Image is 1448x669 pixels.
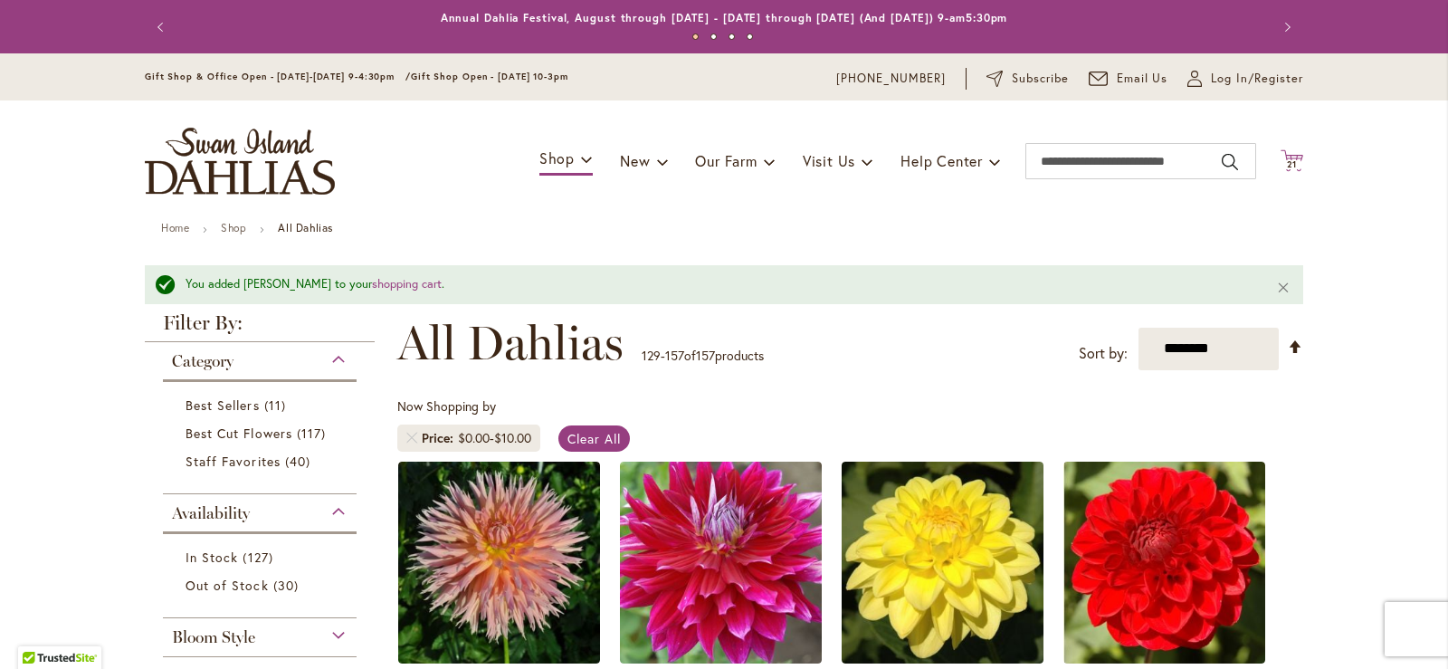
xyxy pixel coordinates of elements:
[1079,337,1128,370] label: Sort by:
[372,276,442,291] a: shopping cart
[729,33,735,40] button: 3 of 4
[494,429,531,446] span: $10.00
[264,396,291,415] span: 11
[145,313,375,342] strong: Filter By:
[803,151,855,170] span: Visit Us
[986,70,1069,88] a: Subscribe
[186,453,281,470] span: Staff Favorites
[186,549,238,566] span: In Stock
[1281,149,1303,174] button: 21
[243,548,277,567] span: 127
[406,433,417,444] a: Remove Price $0.00 - $10.00
[696,347,715,364] span: 157
[1187,70,1303,88] a: Log In/Register
[161,221,189,234] a: Home
[665,347,684,364] span: 157
[397,316,624,370] span: All Dahlias
[186,577,269,594] span: Out of Stock
[458,429,490,446] span: $0.00
[747,33,753,40] button: 4 of 4
[558,425,630,452] a: Clear All
[186,452,338,471] a: Staff Favorites
[145,71,411,82] span: Gift Shop & Office Open - [DATE]-[DATE] 9-4:30pm /
[842,462,1043,664] img: SISA
[221,221,246,234] a: Shop
[836,70,946,88] a: [PHONE_NUMBER]
[642,347,661,364] span: 129
[458,429,531,447] div: -
[1287,158,1298,170] span: 21
[172,627,255,647] span: Bloom Style
[1211,70,1303,88] span: Log In/Register
[411,71,568,82] span: Gift Shop Open - [DATE] 10-3pm
[186,396,338,415] a: Best Sellers
[14,605,64,655] iframe: Launch Accessibility Center
[422,429,458,447] span: Price
[1117,70,1168,88] span: Email Us
[273,576,303,595] span: 30
[539,148,575,167] span: Shop
[186,576,338,595] a: Out of Stock 30
[567,430,621,447] span: Clear All
[1089,70,1168,88] a: Email Us
[620,462,822,664] img: Shockwave
[278,221,333,234] strong: All Dahlias
[692,33,699,40] button: 1 of 4
[1267,9,1303,45] button: Next
[1063,462,1265,664] img: SMARTY PANTS
[441,11,1008,24] a: Annual Dahlia Festival, August through [DATE] - [DATE] through [DATE] (And [DATE]) 9-am5:30pm
[620,151,650,170] span: New
[900,151,983,170] span: Help Center
[710,33,717,40] button: 2 of 4
[285,452,315,471] span: 40
[186,424,338,443] a: Best Cut Flowers
[842,650,1043,667] a: SISA
[145,9,181,45] button: Previous
[642,341,764,370] p: - of products
[145,128,335,195] a: store logo
[186,276,1249,293] div: You added [PERSON_NAME] to your .
[172,503,250,523] span: Availability
[620,650,822,667] a: Shockwave
[695,151,757,170] span: Our Farm
[186,548,338,567] a: In Stock 127
[1012,70,1069,88] span: Subscribe
[186,425,292,442] span: Best Cut Flowers
[398,462,600,664] img: SHAGGY CHIC
[398,650,600,667] a: SHAGGY CHIC
[1063,650,1265,667] a: SMARTY PANTS
[297,424,330,443] span: 117
[186,397,260,414] span: Best Sellers
[172,351,233,371] span: Category
[397,397,496,415] span: Now Shopping by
